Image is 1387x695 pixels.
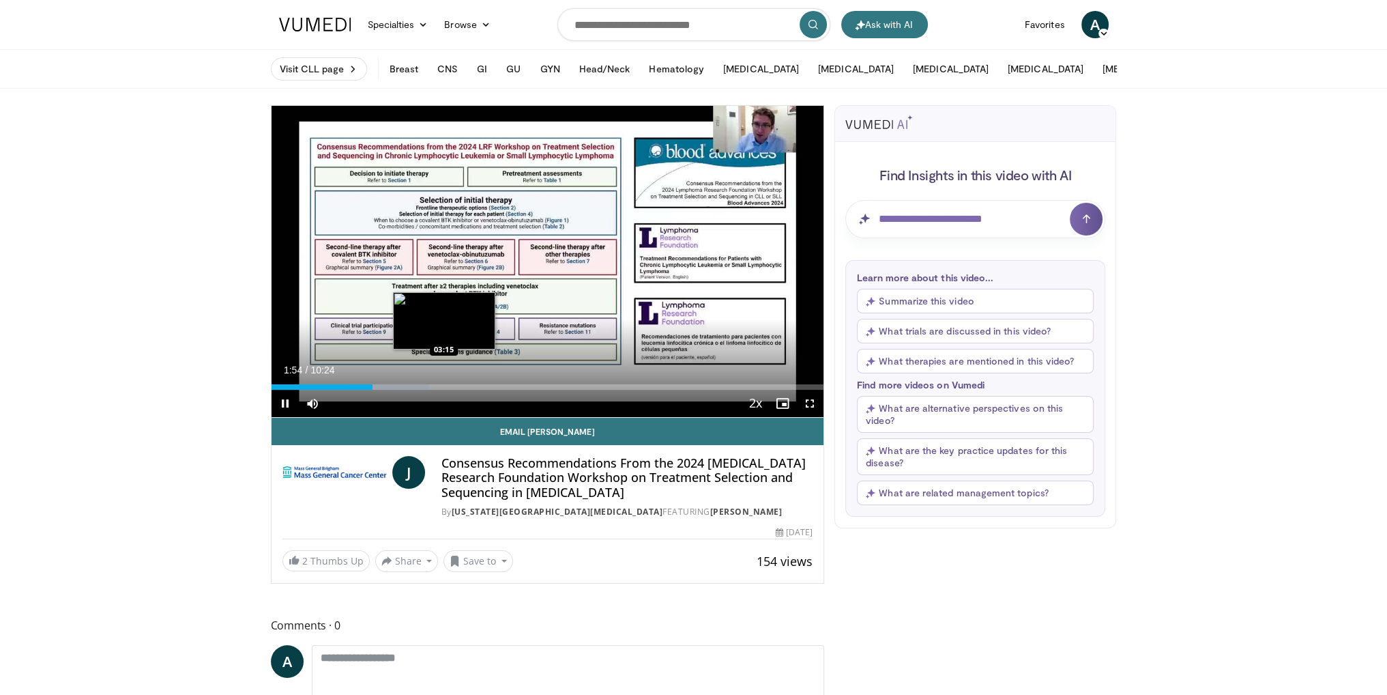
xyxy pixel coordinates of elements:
[441,456,813,500] h4: Consensus Recommendations From the 2024 [MEDICAL_DATA] Research Foundation Workshop on Treatment ...
[310,365,334,375] span: 10:24
[845,166,1105,184] h4: Find Insights in this video with AI
[441,506,813,518] div: By FEATURING
[857,438,1094,475] button: What are the key practice updates for this disease?
[531,55,568,83] button: GYN
[857,289,1094,313] button: Summarize this video
[282,550,370,571] a: 2 Thumbs Up
[360,11,437,38] a: Specialties
[469,55,495,83] button: GI
[443,550,513,572] button: Save to
[710,506,783,517] a: [PERSON_NAME]
[306,365,308,375] span: /
[271,616,825,634] span: Comments 0
[796,390,823,417] button: Fullscreen
[1017,11,1073,38] a: Favorites
[272,390,299,417] button: Pause
[857,379,1094,391] p: Find more videos on Vumedi
[841,11,928,38] button: Ask with AI
[857,319,1094,343] button: What trials are discussed in this video?
[845,200,1105,238] input: Question for AI
[302,554,308,567] span: 2
[1094,55,1186,83] button: [MEDICAL_DATA]
[284,365,302,375] span: 1:54
[375,550,439,572] button: Share
[769,390,796,417] button: Enable picture-in-picture mode
[393,292,495,350] img: image.jpeg
[742,390,769,417] button: Playback Rate
[999,55,1092,83] button: [MEDICAL_DATA]
[272,384,824,390] div: Progress Bar
[776,526,813,539] div: [DATE]
[392,456,425,489] a: J
[271,57,367,81] a: Visit CLL page
[282,456,387,489] img: Massachusetts General Hospital Cancer Center
[641,55,712,83] button: Hematology
[571,55,639,83] button: Head/Neck
[271,645,304,678] a: A
[857,396,1094,433] button: What are alternative perspectives on this video?
[1081,11,1109,38] a: A
[272,418,824,445] a: Email [PERSON_NAME]
[429,55,466,83] button: CNS
[905,55,997,83] button: [MEDICAL_DATA]
[857,481,1094,505] button: What are related management topics?
[715,55,807,83] button: [MEDICAL_DATA]
[498,55,529,83] button: GU
[857,349,1094,373] button: What therapies are mentioned in this video?
[810,55,902,83] button: [MEDICAL_DATA]
[845,115,912,129] img: vumedi-ai-logo.svg
[757,553,813,569] span: 154 views
[452,506,663,517] a: [US_STATE][GEOGRAPHIC_DATA][MEDICAL_DATA]
[436,11,499,38] a: Browse
[272,106,824,418] video-js: Video Player
[557,8,830,41] input: Search topics, interventions
[299,390,326,417] button: Mute
[857,272,1094,283] p: Learn more about this video...
[279,18,351,31] img: VuMedi Logo
[381,55,426,83] button: Breast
